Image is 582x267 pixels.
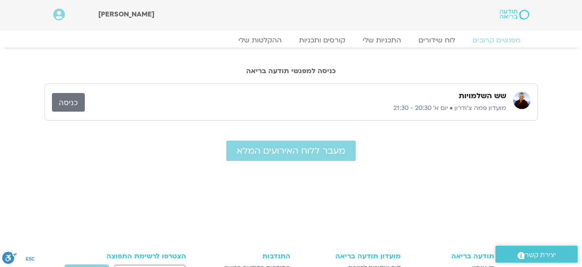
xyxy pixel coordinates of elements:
h2: כניסה למפגשי תודעה בריאה [45,67,538,75]
span: מעבר ללוח האירועים המלא [237,146,345,156]
a: מעבר ללוח האירועים המלא [226,141,356,161]
a: קורסים ותכניות [290,36,354,45]
a: מפגשים קרובים [464,36,529,45]
nav: Menu [53,36,529,45]
h3: מועדון תודעה בריאה [299,252,401,260]
a: לוח שידורים [410,36,464,45]
h3: תודעה בריאה [409,252,494,260]
a: כניסה [52,93,85,112]
h3: התנדבות [210,252,290,260]
p: מועדון פמה צ'ודרון • יום א׳ 20:30 - 21:30 [85,103,506,113]
h3: הצטרפו לרשימת התפוצה [88,252,186,260]
a: ההקלטות שלי [230,36,290,45]
a: התכניות שלי [354,36,410,45]
span: יצירת קשר [525,249,556,261]
a: יצירת קשר [495,246,578,263]
h3: שש השלמויות [459,91,506,101]
span: [PERSON_NAME] [98,10,154,19]
img: מועדון פמה צ'ודרון [513,92,531,109]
